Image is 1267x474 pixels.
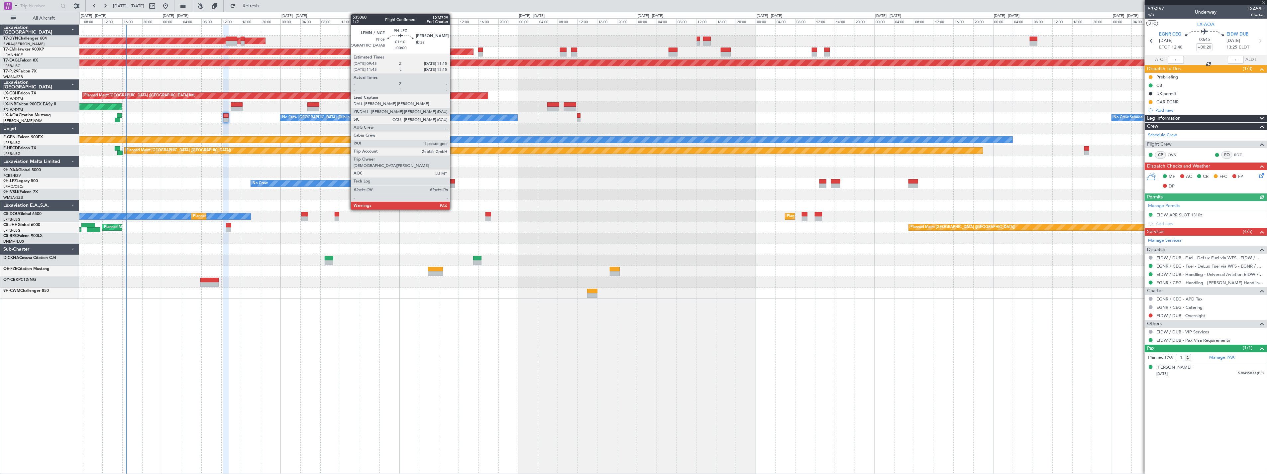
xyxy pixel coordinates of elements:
a: EVRA/[PERSON_NAME] [3,42,45,47]
div: FO [1221,151,1232,159]
a: EGNR / CEG - APD Tax [1156,296,1203,302]
span: Dispatch Checks and Weather [1147,163,1210,170]
a: QVS [1168,152,1183,158]
span: 9H-YAA [3,168,18,172]
span: Others [1147,320,1162,328]
span: F-HECD [3,146,18,150]
span: [DATE] - [DATE] [113,3,144,9]
div: 20:00 [973,18,993,24]
div: Add new [1156,107,1264,113]
div: 00:00 [518,18,538,24]
a: LFPB/LBG [3,63,21,68]
div: [DATE] - [DATE] [519,13,545,19]
span: [DATE] [1159,38,1173,44]
a: RDZ [1234,152,1249,158]
div: 20:00 [617,18,637,24]
span: 00:45 [1199,37,1210,43]
div: 00:00 [399,18,419,24]
a: 9H-YAAGlobal 5000 [3,168,41,172]
div: [DATE] - [DATE] [757,13,782,19]
a: LFMD/CEQ [3,184,23,189]
span: ETOT [1159,44,1170,51]
a: CS-JHHGlobal 6000 [3,223,40,227]
div: 16:00 [241,18,261,24]
a: T7-EAGLFalcon 8X [3,59,38,62]
div: CP [1155,151,1166,159]
a: DNMM/LOS [3,239,24,244]
a: LX-AOACitation Mustang [3,113,51,117]
span: LX-GBH [3,91,18,95]
div: [DATE] - [DATE] [81,13,106,19]
a: EIDW / DUB - Pax Visa Requirements [1156,337,1230,343]
div: [DATE] - [DATE] [638,13,663,19]
div: 12:00 [1052,18,1072,24]
a: LFPB/LBG [3,217,21,222]
div: 12:00 [578,18,597,24]
button: Refresh [227,1,267,11]
div: 00:00 [162,18,182,24]
span: Crew [1147,123,1158,130]
span: FFC [1219,174,1227,180]
div: 16:00 [122,18,142,24]
a: Manage PAX [1209,354,1234,361]
div: [DATE] - [DATE] [1113,13,1138,19]
div: 00:00 [993,18,1013,24]
div: [DATE] - [DATE] [994,13,1020,19]
span: 9H-LPZ [3,179,17,183]
a: T7-PJ29Falcon 7X [3,69,37,73]
div: Planned Maint [GEOGRAPHIC_DATA] ([GEOGRAPHIC_DATA]) [910,222,1015,232]
a: CS-DOUGlobal 6500 [3,212,42,216]
div: 12:00 [340,18,360,24]
div: 12:00 [934,18,954,24]
div: 04:00 [1131,18,1151,24]
div: 04:00 [657,18,677,24]
div: [PERSON_NAME] [1156,364,1192,371]
span: 9H-VSLK [3,190,20,194]
a: [PERSON_NAME]/QSA [3,118,43,123]
a: WMSA/SZB [3,195,23,200]
div: Prebriefing [1156,74,1178,80]
div: 04:00 [300,18,320,24]
div: 20:00 [498,18,518,24]
a: EDLW/DTM [3,107,23,112]
div: 00:00 [1112,18,1132,24]
a: LX-GBHFalcon 7X [3,91,36,95]
span: CS-JHH [3,223,18,227]
div: CB [1156,82,1162,88]
a: T7-EMIHawker 900XP [3,48,44,52]
a: F-HECDFalcon 7X [3,146,36,150]
span: AC [1186,174,1192,180]
div: [DATE] - [DATE] [163,13,188,19]
div: 16:00 [835,18,855,24]
span: OE-FZE [3,267,17,271]
span: T7-EMI [3,48,16,52]
a: EGNR / CEG - Fuel - DeLux Fuel via WFS - EGNR / CEG [1156,263,1264,269]
span: (4/5) [1243,228,1253,235]
span: All Aircraft [17,16,70,21]
a: OE-FZECitation Mustang [3,267,50,271]
div: Planned Maint [GEOGRAPHIC_DATA] ([GEOGRAPHIC_DATA]) [126,146,231,156]
a: EIDW / DUB - Fuel - DeLux Fuel via WFS - EIDW / DUB [1156,255,1264,261]
span: 9H-CWM [3,289,20,293]
span: Flight Crew [1147,141,1172,148]
span: ELDT [1239,44,1249,51]
div: UK permit [1156,91,1176,96]
span: LXA59J [1247,5,1264,12]
div: 04:00 [894,18,914,24]
span: LX-INB [3,102,16,106]
span: CS-RRC [3,234,18,238]
div: 00:00 [874,18,894,24]
div: 12:00 [221,18,241,24]
span: Charter [1147,287,1163,295]
a: Schedule Crew [1148,132,1177,139]
div: 08:00 [677,18,696,24]
div: 04:00 [775,18,795,24]
a: OY-CBKPC12/NG [3,278,36,282]
div: 08:00 [439,18,459,24]
a: EIDW / DUB - Overnight [1156,313,1205,318]
a: T7-DYNChallenger 604 [3,37,47,41]
div: [DATE] - [DATE] [875,13,901,19]
div: 12:00 [102,18,122,24]
span: Refresh [237,4,265,8]
span: CS-DOU [3,212,19,216]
